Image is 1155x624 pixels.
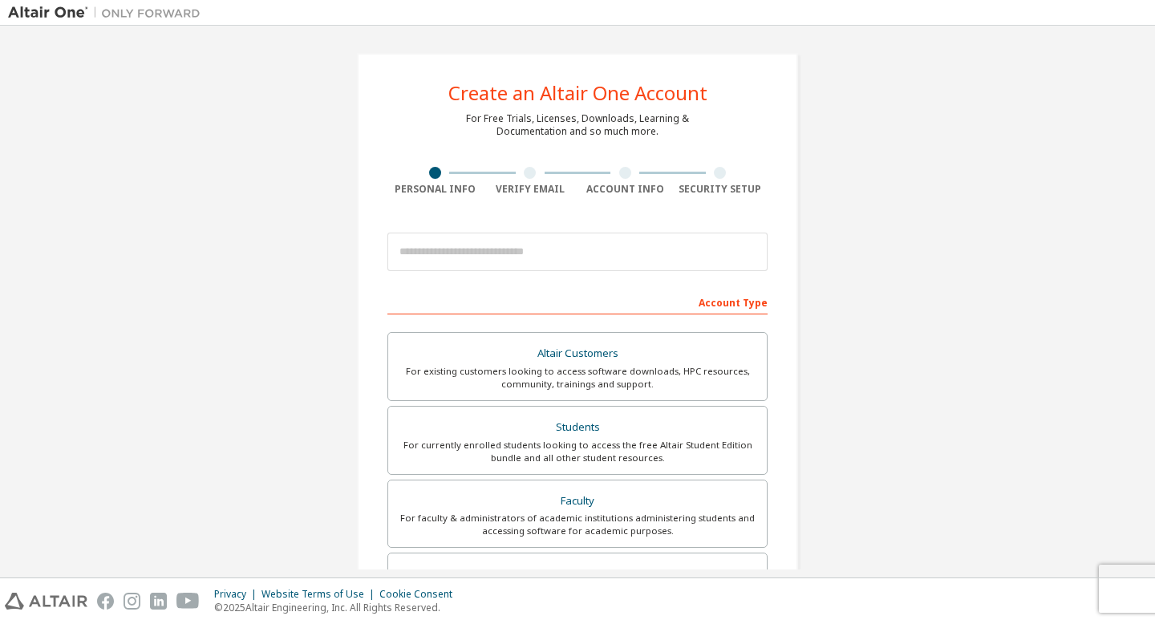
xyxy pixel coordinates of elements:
[261,588,379,601] div: Website Terms of Use
[398,416,757,439] div: Students
[5,593,87,610] img: altair_logo.svg
[483,183,578,196] div: Verify Email
[673,183,768,196] div: Security Setup
[577,183,673,196] div: Account Info
[398,490,757,513] div: Faculty
[214,601,462,614] p: © 2025 Altair Engineering, Inc. All Rights Reserved.
[97,593,114,610] img: facebook.svg
[398,342,757,365] div: Altair Customers
[398,563,757,586] div: Everyone else
[398,512,757,537] div: For faculty & administrators of academic institutions administering students and accessing softwa...
[379,588,462,601] div: Cookie Consent
[398,439,757,464] div: For currently enrolled students looking to access the free Altair Student Edition bundle and all ...
[176,593,200,610] img: youtube.svg
[150,593,167,610] img: linkedin.svg
[398,365,757,391] div: For existing customers looking to access software downloads, HPC resources, community, trainings ...
[8,5,209,21] img: Altair One
[448,83,707,103] div: Create an Altair One Account
[124,593,140,610] img: instagram.svg
[387,183,483,196] div: Personal Info
[466,112,689,138] div: For Free Trials, Licenses, Downloads, Learning & Documentation and so much more.
[387,289,768,314] div: Account Type
[214,588,261,601] div: Privacy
